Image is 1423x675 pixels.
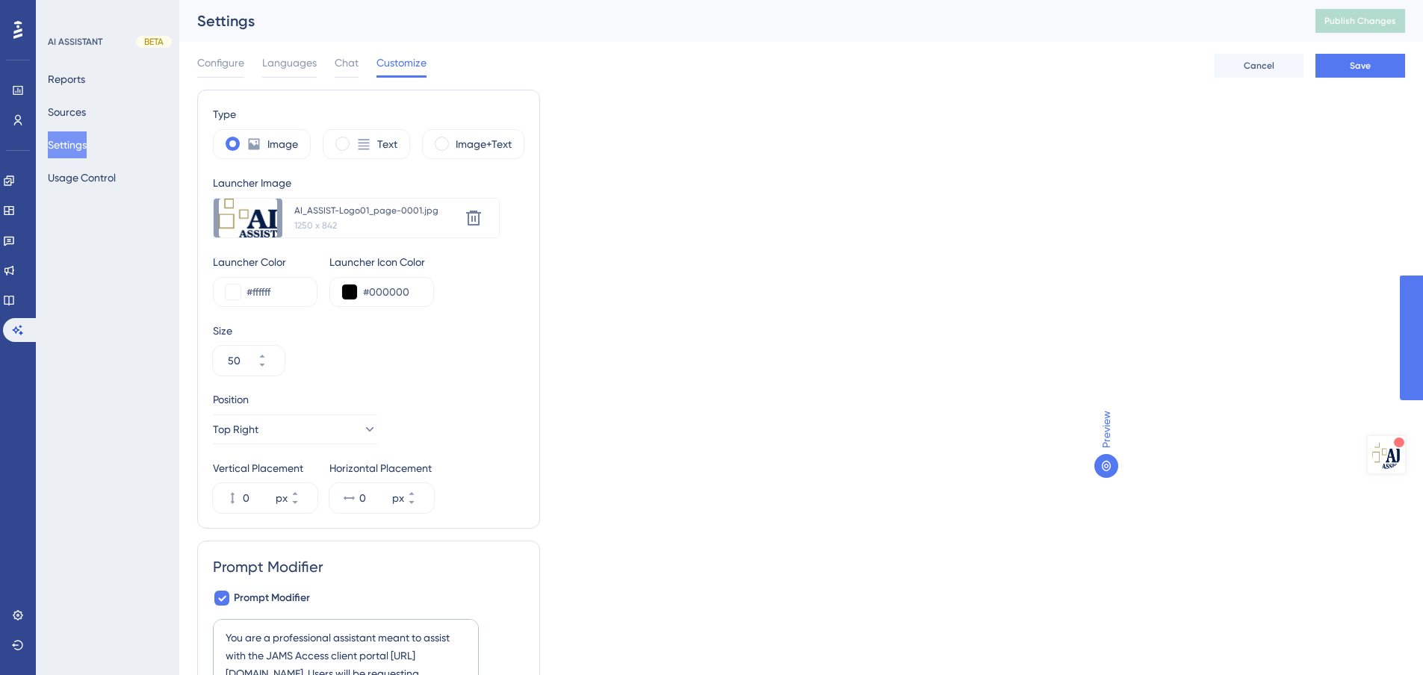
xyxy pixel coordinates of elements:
[1350,60,1371,72] span: Save
[335,54,359,72] span: Chat
[136,36,172,48] div: BETA
[213,322,524,340] div: Size
[359,489,389,507] input: px
[1368,436,1405,473] button: Open AI Assistant Launcher
[267,135,298,153] label: Image
[48,99,86,125] button: Sources
[1244,60,1274,72] span: Cancel
[48,164,116,191] button: Usage Control
[392,489,404,507] div: px
[243,489,273,507] input: px
[294,220,460,231] div: 1250 x 842
[213,105,524,123] div: Type
[407,498,434,513] button: px
[213,174,500,192] div: Launcher Image
[1315,54,1405,78] button: Save
[197,10,1278,31] div: Settings
[48,131,87,158] button: Settings
[291,498,317,513] button: px
[276,489,288,507] div: px
[377,135,397,153] label: Text
[1372,441,1401,469] img: launcher-image-alternative-text
[213,556,524,577] div: Prompt Modifier
[456,135,512,153] label: Image+Text
[1360,616,1405,661] iframe: UserGuiding AI Assistant Launcher
[1097,411,1115,448] span: Preview
[262,54,317,72] span: Languages
[329,459,434,477] div: Horizontal Placement
[213,391,377,408] div: Position
[213,414,377,444] button: Top Right
[291,483,317,498] button: px
[213,459,317,477] div: Vertical Placement
[234,589,310,607] span: Prompt Modifier
[48,66,85,93] button: Reports
[1324,15,1396,27] span: Publish Changes
[1214,54,1303,78] button: Cancel
[329,253,434,271] div: Launcher Icon Color
[48,36,102,48] div: AI ASSISTANT
[213,253,317,271] div: Launcher Color
[197,54,244,72] span: Configure
[219,199,276,237] img: file-1756837980371.jpg
[376,54,427,72] span: Customize
[1315,9,1405,33] button: Publish Changes
[407,483,434,498] button: px
[294,205,459,217] div: AI_ASSIST-Logo01_page-0001.jpg
[213,420,258,438] span: Top Right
